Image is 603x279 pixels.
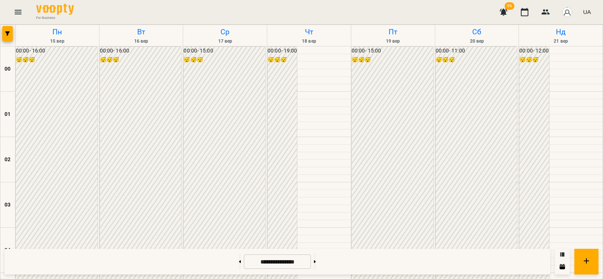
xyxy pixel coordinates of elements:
[5,156,11,164] h6: 02
[352,56,433,64] h6: 😴😴😴
[5,201,11,209] h6: 03
[5,65,11,73] h6: 00
[352,38,434,45] h6: 19 вер
[268,47,297,55] h6: 00:00 - 19:00
[562,7,572,17] img: avatar_s.png
[184,56,265,64] h6: 😴😴😴
[352,47,433,55] h6: 00:00 - 15:00
[583,8,591,16] span: UA
[101,38,182,45] h6: 16 вер
[9,3,27,21] button: Menu
[520,26,601,38] h6: Нд
[268,38,350,45] h6: 18 вер
[520,38,601,45] h6: 21 вер
[36,4,74,15] img: Voopty Logo
[519,56,549,64] h6: 😴😴😴
[580,5,594,19] button: UA
[268,56,297,64] h6: 😴😴😴
[436,26,518,38] h6: Сб
[436,38,518,45] h6: 20 вер
[16,47,98,55] h6: 00:00 - 16:00
[184,47,265,55] h6: 00:00 - 15:00
[101,26,182,38] h6: Вт
[5,110,11,119] h6: 01
[436,47,517,55] h6: 00:00 - 11:00
[16,56,98,64] h6: 😴😴😴
[184,26,266,38] h6: Ср
[36,15,74,20] span: For Business
[519,47,549,55] h6: 00:00 - 12:00
[436,56,517,64] h6: 😴😴😴
[352,26,434,38] h6: Пт
[100,56,182,64] h6: 😴😴😴
[17,38,98,45] h6: 15 вер
[17,26,98,38] h6: Пн
[268,26,350,38] h6: Чт
[505,2,514,10] span: 96
[184,38,266,45] h6: 17 вер
[100,47,182,55] h6: 00:00 - 16:00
